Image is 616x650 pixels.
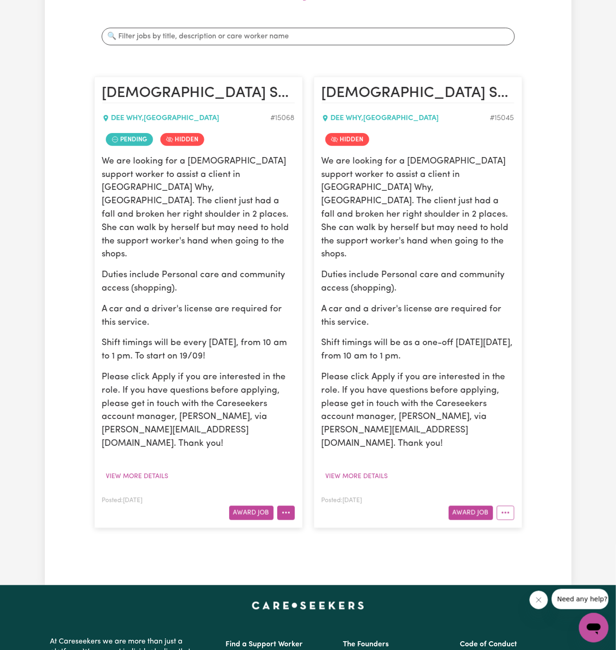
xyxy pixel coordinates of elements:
p: Shift timings will be every [DATE], from 10 am to 1 pm. To start on 19/09! [102,337,295,364]
iframe: Button to launch messaging window [579,613,609,643]
div: Job ID #15045 [490,113,514,124]
span: Posted: [DATE] [102,498,143,504]
span: Job is hidden [325,133,369,146]
button: More options [497,506,514,520]
span: Job contract pending review by care worker [106,133,153,146]
button: View more details [102,469,173,484]
input: 🔍 Filter jobs by title, description or care worker name [102,28,515,45]
div: DEE WHY , [GEOGRAPHIC_DATA] [102,113,271,124]
h2: Female Support Worker Needed In Dee Why, NSW [102,85,295,103]
a: The Founders [343,641,389,649]
p: A car and a driver's license are required for this service. [322,303,514,330]
span: Job is hidden [160,133,204,146]
a: Careseekers home page [252,602,364,609]
p: We are looking for a [DEMOGRAPHIC_DATA] support worker to assist a client in [GEOGRAPHIC_DATA] Wh... [102,155,295,261]
iframe: Close message [530,591,548,609]
a: Find a Support Worker [226,641,303,649]
p: We are looking for a [DEMOGRAPHIC_DATA] support worker to assist a client in [GEOGRAPHIC_DATA] Wh... [322,155,514,261]
div: DEE WHY , [GEOGRAPHIC_DATA] [322,113,490,124]
p: Duties include Personal care and community access (shopping). [322,269,514,296]
div: Job ID #15068 [271,113,295,124]
button: View more details [322,469,392,484]
p: Duties include Personal care and community access (shopping). [102,269,295,296]
span: Posted: [DATE] [322,498,362,504]
p: A car and a driver's license are required for this service. [102,303,295,330]
button: More options [277,506,295,520]
a: Code of Conduct [460,641,517,649]
iframe: Message from company [552,589,609,609]
p: Please click Apply if you are interested in the role. If you have questions before applying, plea... [322,371,514,451]
button: Award Job [449,506,493,520]
button: Award Job [229,506,274,520]
h2: Female Support Worker Needed In Dee Why, NSW [322,85,514,103]
p: Please click Apply if you are interested in the role. If you have questions before applying, plea... [102,371,295,451]
p: Shift timings will be as a one-off [DATE][DATE], from 10 am to 1 pm. [322,337,514,364]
